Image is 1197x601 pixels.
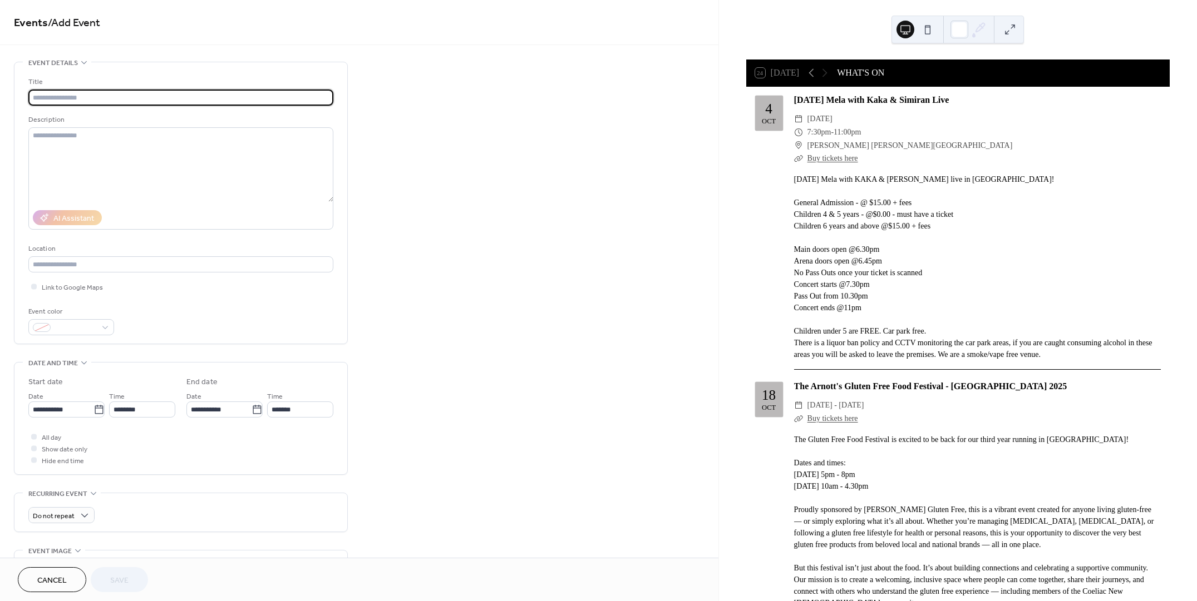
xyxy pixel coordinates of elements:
[33,510,75,523] span: Do not repeat
[807,126,831,139] span: 7:30pm
[762,118,776,125] div: Oct
[831,126,834,139] span: -
[834,126,861,139] span: 11:00pm
[28,114,331,126] div: Description
[37,575,67,587] span: Cancel
[794,412,803,425] div: ​
[794,173,1161,360] div: [DATE] Mela with KAKA & [PERSON_NAME] live in [GEOGRAPHIC_DATA]! General Admission - @ $15.00 + f...
[794,152,803,165] div: ​
[28,243,331,255] div: Location
[14,12,48,34] a: Events
[765,102,772,116] div: 4
[18,567,86,592] button: Cancel
[794,112,803,126] div: ​
[28,488,87,500] span: Recurring event
[48,12,100,34] span: / Add Event
[42,282,103,294] span: Link to Google Maps
[762,404,776,411] div: Oct
[186,376,218,388] div: End date
[794,381,1067,391] a: The Arnott's Gluten Free Food Festival - [GEOGRAPHIC_DATA] 2025
[794,139,803,152] div: ​
[807,414,858,423] a: Buy tickets here
[267,391,283,403] span: Time
[807,154,858,162] a: Buy tickets here
[28,357,78,369] span: Date and time
[42,455,84,467] span: Hide end time
[28,57,78,69] span: Event details
[837,66,884,80] div: WHAT'S ON
[794,399,803,412] div: ​
[28,306,112,317] div: Event color
[807,139,1013,152] span: [PERSON_NAME] [PERSON_NAME][GEOGRAPHIC_DATA]
[807,112,833,126] span: [DATE]
[794,95,949,105] a: [DATE] Mela with Kaka & Simiran Live
[28,376,63,388] div: Start date
[186,391,201,403] span: Date
[28,391,43,403] span: Date
[28,545,72,557] span: Event image
[807,399,864,412] span: [DATE] - [DATE]
[42,432,61,444] span: All day
[109,391,125,403] span: Time
[794,126,803,139] div: ​
[42,444,87,455] span: Show date only
[762,388,776,402] div: 18
[28,76,331,88] div: Title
